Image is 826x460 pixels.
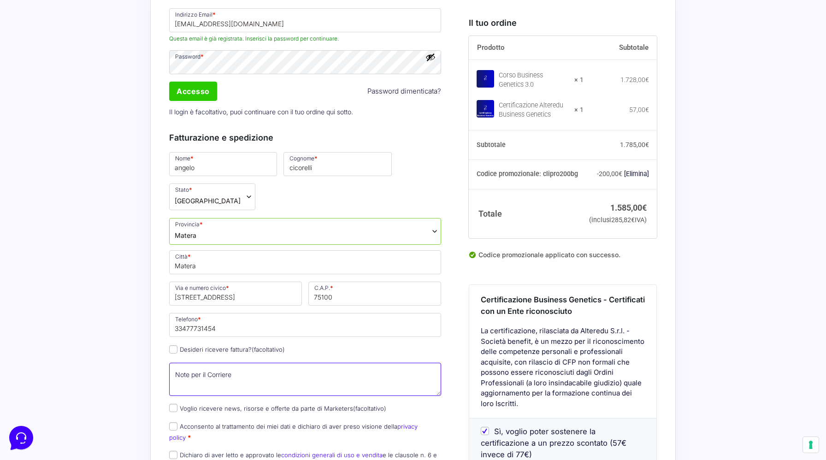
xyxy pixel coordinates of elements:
img: dark [15,52,33,70]
strong: × 1 [574,106,584,115]
span: Stato [169,183,255,210]
p: Home [28,309,43,317]
h2: Ciao da Marketers 👋 [7,7,155,22]
small: (inclusi IVA) [589,216,647,224]
a: condizioni generali di uso e vendita [281,451,383,459]
h3: Il tuo ordine [469,17,657,29]
p: Aiuto [142,309,155,317]
bdi: 1.785,00 [620,141,649,148]
span: € [645,76,649,83]
img: dark [44,52,63,70]
button: Messaggi [64,296,121,317]
bdi: 57,00 [629,106,649,113]
img: Corso Business Genetics 3.0 [477,70,494,88]
a: Rimuovi il codice promozionale clipro200bg [624,170,649,177]
span: Italia [175,196,241,206]
input: Desideri ricevere fattura?(facoltativo) [169,345,177,354]
strong: × 1 [574,76,584,85]
bdi: 1.728,00 [620,76,649,83]
button: Aiuto [120,296,177,317]
input: Sì, voglio poter sostenere la certificazione a un prezzo scontato (57€ invece di 77€) [481,427,489,435]
span: Le tue conversazioni [15,37,78,44]
a: Password dimenticata? [367,86,441,97]
span: Sì, voglio poter sostenere la certificazione a un prezzo scontato (57€ invece di 77€) [481,427,626,459]
span: Matera [175,230,196,240]
th: Subtotale [469,130,584,160]
input: Accesso [169,82,217,101]
p: Il login è facoltativo, puoi continuare con il tuo ordine qui sotto. [166,102,444,121]
span: € [645,141,649,148]
button: Mostra password [425,52,436,62]
span: Provincia [169,218,441,245]
img: Certificazione Alteredu Business Genetics [477,100,494,118]
span: € [642,203,647,212]
span: 285,82 [611,216,635,224]
span: Inizia una conversazione [60,83,136,90]
span: € [631,216,635,224]
label: Desideri ricevere fattura? [169,346,285,353]
th: Subtotale [584,36,657,60]
button: Home [7,296,64,317]
input: Cognome * [283,152,391,176]
span: 200,00 [599,170,622,177]
span: Trova una risposta [15,114,72,122]
a: privacy policy [169,423,418,441]
p: Messaggi [80,309,105,317]
span: (facoltativo) [252,346,285,353]
span: Certificazione Business Genetics - Certificati con un Ente riconosciuto [481,295,645,316]
a: Apri Centro Assistenza [98,114,170,122]
span: (facoltativo) [353,405,386,412]
th: Totale [469,189,584,238]
input: Voglio ricevere news, risorse e offerte da parte di Marketers(facoltativo) [169,404,177,412]
img: dark [29,52,48,70]
bdi: 1.585,00 [610,203,647,212]
input: Telefono * [169,313,441,337]
span: Questa email è già registrata. Inserisci la password per continuare. [169,35,441,43]
input: Indirizzo Email * [169,8,441,32]
input: Acconsento al trattamento dei miei dati e dichiaro di aver preso visione dellaprivacy policy [169,422,177,431]
input: Nome * [169,152,277,176]
div: Corso Business Genetics 3.0 [499,71,568,89]
span: € [619,170,622,177]
input: Via e numero civico * [169,282,302,306]
input: C.A.P. * [308,282,441,306]
button: Le tue preferenze relative al consenso per le tecnologie di tracciamento [803,437,819,453]
h3: Fatturazione e spedizione [169,131,441,144]
iframe: Customerly Messenger Launcher [7,424,35,452]
input: Dichiaro di aver letto e approvato lecondizioni generali di uso e venditae le clausole n. 6 e 7 d... [169,451,177,459]
div: La certificazione, rilasciata da Alteredu S.r.l. - Società benefit, è un mezzo per il riconoscime... [469,326,656,418]
th: Prodotto [469,36,584,60]
div: Codice promozionale applicato con successo. [469,250,657,267]
div: Certificazione Alteredu Business Genetics [499,101,568,119]
td: - [584,159,657,189]
input: Città * [169,250,441,274]
th: Codice promozionale: clipro200bg [469,159,584,189]
span: € [645,106,649,113]
button: Inizia una conversazione [15,77,170,96]
label: Voglio ricevere news, risorse e offerte da parte di Marketers [169,405,386,412]
label: Acconsento al trattamento dei miei dati e dichiaro di aver preso visione della [169,423,418,441]
input: Cerca un articolo... [21,134,151,143]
